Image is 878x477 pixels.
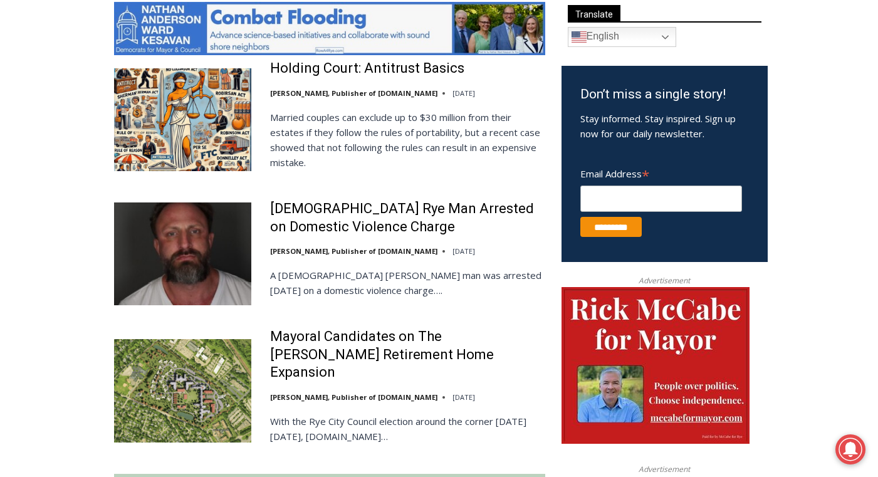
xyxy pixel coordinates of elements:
[562,287,750,444] img: McCabe for Mayor
[452,246,475,256] time: [DATE]
[270,110,545,170] p: Married couples can exclude up to $30 million from their estates if they follow the rules of port...
[270,328,545,382] a: Mayoral Candidates on The [PERSON_NAME] Retirement Home Expansion
[452,88,475,98] time: [DATE]
[270,268,545,298] p: A [DEMOGRAPHIC_DATA] [PERSON_NAME] man was arrested [DATE] on a domestic violence charge….
[568,27,676,47] a: English
[626,275,703,286] span: Advertisement
[316,1,592,122] div: "I learned about the history of a place I’d honestly never considered even as a resident of [GEOG...
[270,200,545,236] a: [DEMOGRAPHIC_DATA] Rye Man Arrested on Domestic Violence Charge
[301,122,607,156] a: Intern @ [DOMAIN_NAME]
[270,414,545,444] p: With the Rye City Council election around the corner [DATE][DATE], [DOMAIN_NAME]…
[626,463,703,475] span: Advertisement
[572,29,587,45] img: en
[114,202,251,305] img: 42 Year Old Rye Man Arrested on Domestic Violence Charge
[270,392,437,402] a: [PERSON_NAME], Publisher of [DOMAIN_NAME]
[580,161,742,184] label: Email Address
[270,246,437,256] a: [PERSON_NAME], Publisher of [DOMAIN_NAME]
[328,125,581,153] span: Intern @ [DOMAIN_NAME]
[568,5,620,22] span: Translate
[114,68,251,171] img: Holding Court: Antitrust Basics
[452,392,475,402] time: [DATE]
[580,111,749,141] p: Stay informed. Stay inspired. Sign up now for our daily newsletter.
[270,60,464,78] a: Holding Court: Antitrust Basics
[114,339,251,442] img: Mayoral Candidates on The Osborn Retirement Home Expansion
[580,85,749,105] h3: Don’t miss a single story!
[270,88,437,98] a: [PERSON_NAME], Publisher of [DOMAIN_NAME]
